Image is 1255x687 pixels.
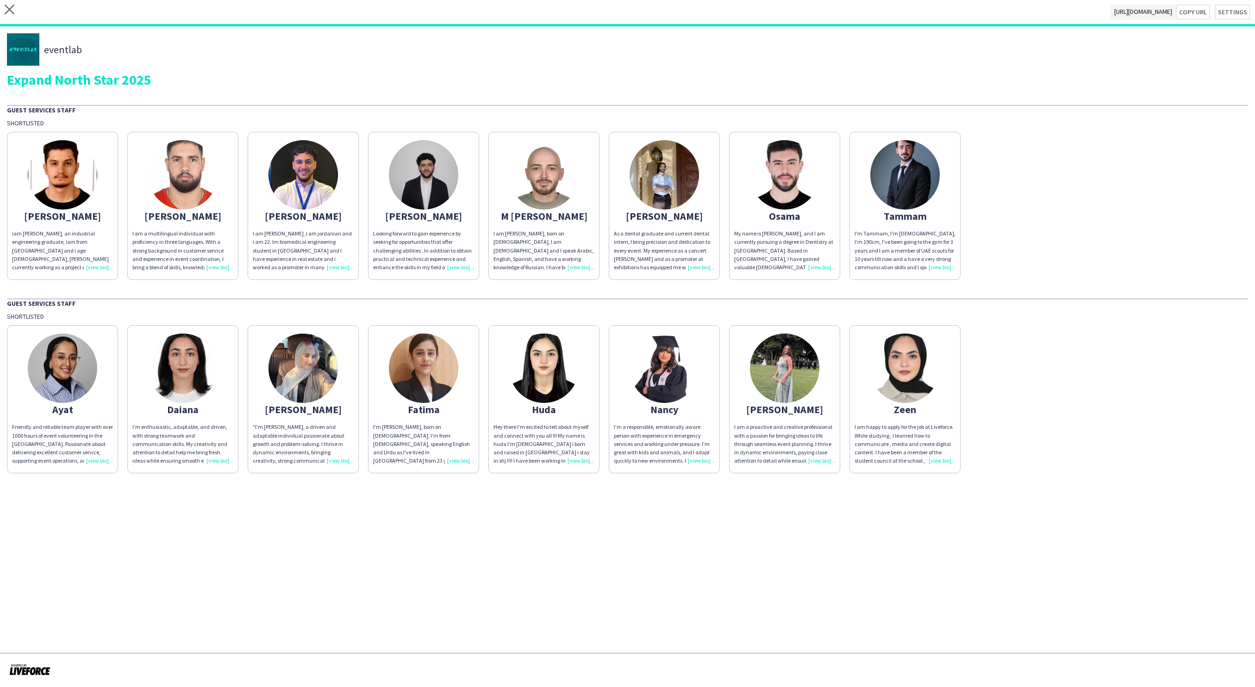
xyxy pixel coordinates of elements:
[750,334,819,403] img: thumb-bc9e1aae-cd49-4a75-afce-0c6a32bde3f0.jpg
[7,33,39,66] img: thumb-676cfa27-c4f8-448c-90fc-bf4dc1a81b10.jpg
[630,334,699,403] img: thumb-679921d20f441.jpg
[614,212,715,220] div: [PERSON_NAME]
[855,212,955,220] div: Tammam
[734,229,835,272] div: My name is [PERSON_NAME], and I am currently pursuing a degree in Dentistry at [GEOGRAPHIC_DATA]....
[493,405,594,414] div: Huda
[870,334,940,403] img: thumb-68905d0612497.jpeg
[630,140,699,210] img: thumb-0dbda813-027f-4346-a3d0-b22b9d6c414b.jpg
[389,334,458,403] img: thumb-653a4c6392385.jpg
[12,212,113,220] div: [PERSON_NAME]
[7,312,1248,321] div: Shortlisted
[1111,5,1176,19] span: [URL][DOMAIN_NAME]
[493,229,594,272] div: I am [PERSON_NAME], born on [DEMOGRAPHIC_DATA], I am [DEMOGRAPHIC_DATA] and I speak Arabic, Engli...
[870,140,940,210] img: thumb-686c070a56e6c.jpg
[493,423,594,465] div: Hey there I’m excited to tell about myself and connect with you all !!! My name is huda I’m [DEMO...
[132,405,233,414] div: Daiana
[268,140,338,210] img: thumb-6899912dd857e.jpeg
[734,423,835,465] div: I am a proactive and creative professional with a passion for bringing ideas to life through seam...
[373,212,474,220] div: [PERSON_NAME]
[373,405,474,414] div: Fatima
[1215,5,1250,19] button: Settings
[373,423,474,465] div: I'm [PERSON_NAME], born on [DEMOGRAPHIC_DATA]. I'm from [DEMOGRAPHIC_DATA], speaking English and ...
[855,229,955,272] div: I'm Tammam, I'm [DEMOGRAPHIC_DATA], I'm 190cm, I've been going to the gym for 3 years and I am a ...
[268,334,338,403] img: thumb-677f1e615689e.jpeg
[614,405,715,414] div: Nancy
[373,229,474,272] div: Looking forward to gain experience by seeking for opportunities that offer challenging abilities ...
[253,229,354,272] div: I am [PERSON_NAME] ,i am jordanian and i am 22. Im biomedical engineering student in [GEOGRAPHIC_...
[614,423,715,465] div: I’m a responsible, emotionally aware person with experience in emergency services and working und...
[7,298,1248,308] div: Guest Services Staff
[12,405,113,414] div: Ayat
[509,140,579,210] img: thumb-652100cf29958.jpeg
[7,105,1248,114] div: Guest Services Staff
[493,212,594,220] div: M [PERSON_NAME]
[855,423,955,465] div: I am happy to apply for the job at Liveforce. While studying , I learned how to communicate , med...
[9,663,50,676] img: Powered by Liveforce
[253,212,354,220] div: [PERSON_NAME]
[12,229,113,272] div: iam [PERSON_NAME], an industrial engineering graduate, iam from [GEOGRAPHIC_DATA] and i age [DEMO...
[253,423,354,465] div: "I’m [PERSON_NAME], a driven and adaptable individual passionate about growth and problem-solving...
[148,140,218,210] img: thumb-684bf61c15068.jpg
[28,140,97,210] img: thumb-656895d3697b1.jpeg
[253,405,354,414] div: [PERSON_NAME]
[389,140,458,210] img: thumb-6630f7c4e8607.jpeg
[734,212,835,220] div: Osama
[28,334,97,403] img: thumb-68cd711920efa.jpg
[855,405,955,414] div: Zeen
[132,212,233,220] div: [PERSON_NAME]
[734,405,835,414] div: [PERSON_NAME]
[132,423,233,465] div: I’m enthusiastic, adaptable, and driven, with strong teamwork and communication skills. My creati...
[1176,5,1210,19] button: Copy url
[148,334,218,403] img: thumb-68d1608d58e44.jpeg
[12,423,113,465] div: Friendly and reliable team player with over 1000 hours of event volunteering in the [GEOGRAPHIC_D...
[7,73,1248,87] div: Expand North Star 2025
[7,119,1248,127] div: Shortlisted
[132,229,233,272] div: I am a multilingual individual with proficiency in three languages. With a strong background in c...
[750,140,819,210] img: thumb-68655dc7e734c.jpeg
[44,45,82,54] span: eventlab
[614,229,715,272] div: As a dental graduate and current dental intern, I bring precision and dedication to every event. ...
[509,334,579,403] img: thumb-675a6de9996f6.jpeg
